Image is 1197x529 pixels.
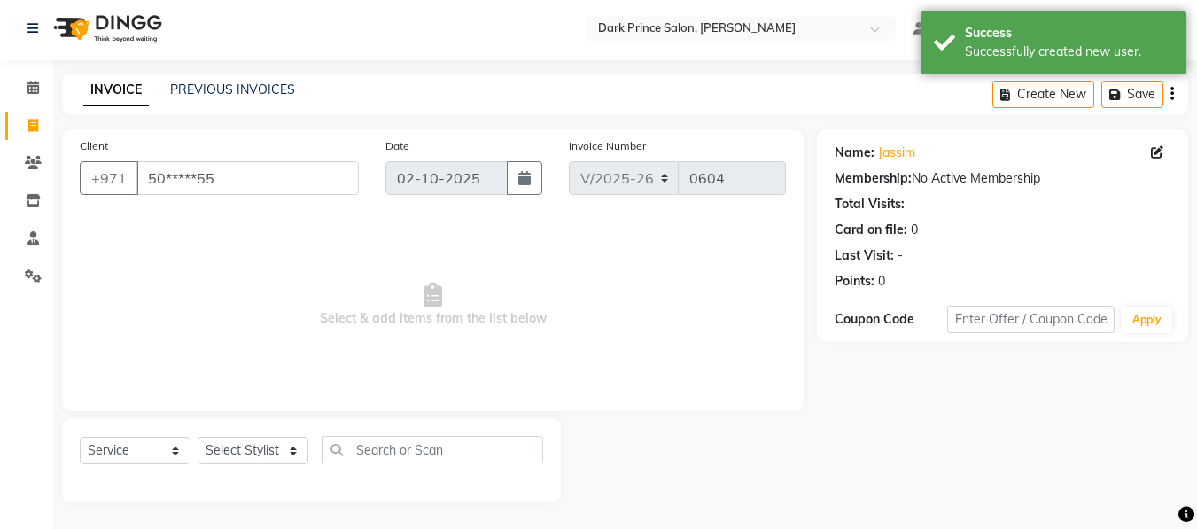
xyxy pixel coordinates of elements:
[835,310,946,329] div: Coupon Code
[878,144,915,162] a: Jassim
[80,216,786,393] span: Select & add items from the list below
[835,169,912,188] div: Membership:
[947,306,1115,333] input: Enter Offer / Coupon Code
[569,138,646,154] label: Invoice Number
[170,82,295,97] a: PREVIOUS INVOICES
[385,138,409,154] label: Date
[911,221,918,239] div: 0
[1122,307,1172,333] button: Apply
[898,246,903,265] div: -
[80,161,138,195] button: +971
[83,74,149,106] a: INVOICE
[80,138,108,154] label: Client
[835,169,1170,188] div: No Active Membership
[878,272,885,291] div: 0
[965,43,1173,61] div: Successfully created new user.
[136,161,359,195] input: Search by Name/Mobile/Email/Code
[835,221,907,239] div: Card on file:
[835,246,894,265] div: Last Visit:
[835,144,874,162] div: Name:
[992,81,1094,108] button: Create New
[835,272,874,291] div: Points:
[45,4,167,53] img: logo
[835,195,905,214] div: Total Visits:
[965,24,1173,43] div: Success
[322,436,543,463] input: Search or Scan
[1101,81,1163,108] button: Save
